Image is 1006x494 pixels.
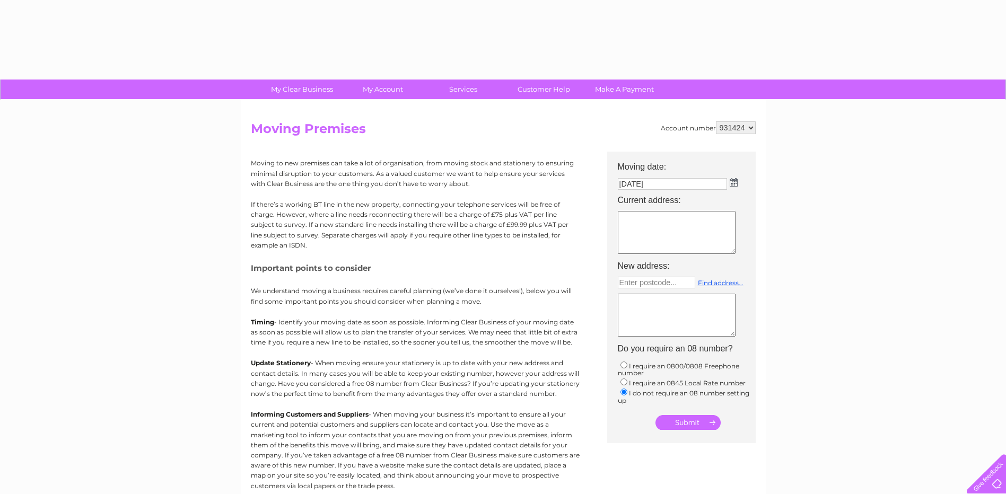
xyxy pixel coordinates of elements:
[613,152,761,175] th: Moving date:
[251,358,580,399] p: - When moving ensure your stationery is up to date with your new address and contact details. In ...
[698,279,743,287] a: Find address...
[251,263,580,272] h5: Important points to consider
[613,341,761,357] th: Do you require an 08 number?
[251,121,756,142] h2: Moving Premises
[613,192,761,208] th: Current address:
[419,80,507,99] a: Services
[258,80,346,99] a: My Clear Business
[251,317,580,348] p: - Identify your moving date as soon as possible. Informing Clear Business of your moving date as ...
[251,286,580,306] p: We understand moving a business requires careful planning (we’ve done it ourselves!), below you w...
[500,80,588,99] a: Customer Help
[613,258,761,274] th: New address:
[251,158,580,189] p: Moving to new premises can take a lot of organisation, from moving stock and stationery to ensuri...
[339,80,426,99] a: My Account
[581,80,668,99] a: Make A Payment
[251,359,311,367] b: Update Stationery
[655,415,721,430] input: Submit
[661,121,756,134] div: Account number
[251,199,580,250] p: If there’s a working BT line in the new property, connecting your telephone services will be free...
[730,178,738,187] img: ...
[251,409,580,491] p: - When moving your business it’s important to ensure all your current and potential customers and...
[613,357,761,407] td: I require an 0800/0808 Freephone number I require an 0845 Local Rate number I do not require an 0...
[251,410,369,418] b: Informing Customers and Suppliers
[251,318,274,326] b: Timing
